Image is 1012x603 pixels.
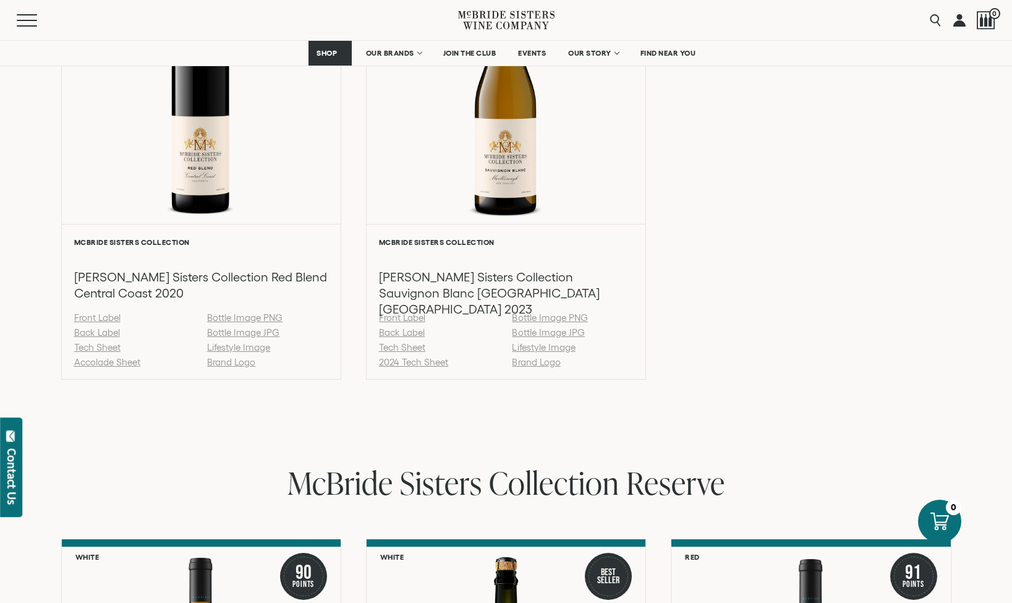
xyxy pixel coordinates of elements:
[75,553,100,561] h6: White
[207,327,279,338] a: Bottle Image JPG
[510,41,554,66] a: EVENTS
[358,41,429,66] a: OUR BRANDS
[512,327,584,338] a: Bottle Image JPG
[366,49,414,58] span: OUR BRANDS
[6,448,18,505] div: Contact Us
[74,342,121,353] a: Tech Sheet
[560,41,626,66] a: OUR STORY
[379,269,633,317] h3: [PERSON_NAME] Sisters Collection Sauvignon Blanc [GEOGRAPHIC_DATA] [GEOGRAPHIC_DATA] 2023
[207,342,270,353] a: Lifestyle Image
[989,8,1000,19] span: 0
[512,342,575,353] a: Lifestyle Image
[400,461,482,504] span: Sisters
[317,49,338,58] span: SHOP
[379,342,425,353] a: Tech Sheet
[632,41,704,66] a: FIND NEAR YOU
[435,41,504,66] a: JOIN THE CLUB
[626,461,725,504] span: Reserve
[685,553,700,561] h6: Red
[512,357,560,367] a: Brand Logo
[74,327,120,338] a: Back Label
[946,500,961,515] div: 0
[443,49,496,58] span: JOIN THE CLUB
[74,238,328,246] h6: McBride Sisters Collection
[379,357,448,367] a: 2024 Tech Sheet
[640,49,696,58] span: FIND NEAR YOU
[379,238,633,246] h6: McBride Sisters Collection
[568,49,611,58] span: OUR STORY
[380,553,404,561] h6: White
[207,357,255,367] a: Brand Logo
[74,357,140,367] a: Accolade Sheet
[489,461,619,504] span: Collection
[17,14,61,27] button: Mobile Menu Trigger
[512,312,587,323] a: Bottle Image PNG
[379,312,425,323] a: Front Label
[287,461,393,504] span: McBride
[518,49,546,58] span: EVENTS
[207,312,283,323] a: Bottle Image PNG
[379,327,425,338] a: Back Label
[74,312,121,323] a: Front Label
[74,269,328,301] h3: [PERSON_NAME] Sisters Collection Red Blend Central Coast 2020
[308,41,352,66] a: SHOP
